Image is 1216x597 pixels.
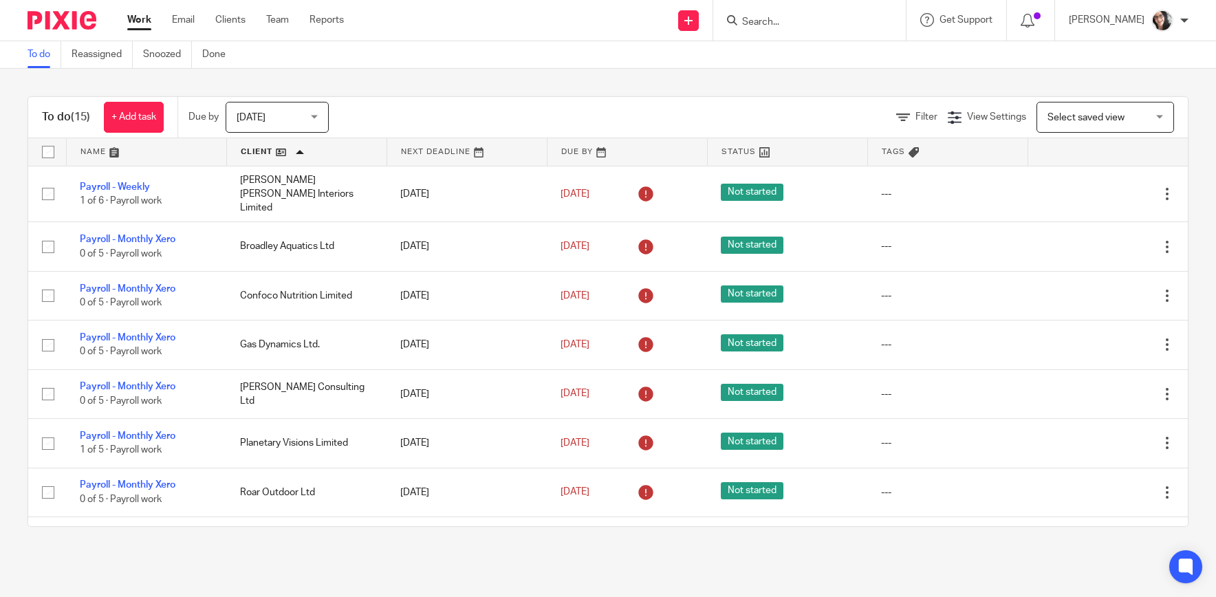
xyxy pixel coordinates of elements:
span: [DATE] [561,241,589,251]
div: --- [881,338,1014,351]
td: Gas Dynamics Ltd. [226,321,387,369]
span: 0 of 5 · Payroll work [80,298,162,307]
img: me%20(1).jpg [1151,10,1173,32]
a: Reassigned [72,41,133,68]
span: Select saved view [1047,113,1125,122]
span: Get Support [940,15,992,25]
span: Not started [721,237,783,254]
span: Not started [721,433,783,450]
span: Tags [882,148,905,155]
span: [DATE] [561,291,589,301]
a: Payroll - Monthly Xero [80,431,175,441]
td: [DATE] [387,517,547,565]
span: 0 of 5 · Payroll work [80,347,162,357]
td: [DATE] [387,419,547,468]
span: 0 of 5 · Payroll work [80,249,162,259]
span: Not started [721,384,783,401]
h1: To do [42,110,90,124]
span: Not started [721,482,783,499]
span: 0 of 5 · Payroll work [80,396,162,406]
div: --- [881,486,1014,499]
a: Reports [310,13,344,27]
td: [DATE] [387,271,547,320]
a: To do [28,41,61,68]
span: [DATE] [561,438,589,448]
a: Done [202,41,236,68]
a: Payroll - Monthly Xero [80,382,175,391]
div: --- [881,387,1014,401]
td: [PERSON_NAME] Consulting Ltd [226,369,387,418]
p: [PERSON_NAME] [1069,13,1144,27]
a: + Add task [104,102,164,133]
td: Planetary Visions Limited [226,419,387,468]
span: [DATE] [561,488,589,497]
td: [DATE] [387,468,547,517]
span: Not started [721,184,783,201]
a: Payroll - Monthly Xero [80,480,175,490]
a: Payroll - Monthly Xero [80,284,175,294]
td: [DATE] [387,222,547,271]
a: Snoozed [143,41,192,68]
img: Pixie [28,11,96,30]
td: Broadley Aquatics Ltd [226,222,387,271]
span: View Settings [967,112,1026,122]
a: Work [127,13,151,27]
span: Filter [915,112,937,122]
td: Confoco Nutrition Limited [226,271,387,320]
span: [DATE] [561,389,589,399]
span: Not started [721,285,783,303]
td: [DATE] [387,321,547,369]
td: [DATE] [387,369,547,418]
td: [PERSON_NAME] [PERSON_NAME] Interiors Limited [226,166,387,222]
span: [DATE] [561,340,589,349]
p: Due by [188,110,219,124]
span: 0 of 5 · Payroll work [80,495,162,504]
span: 1 of 6 · Payroll work [80,196,162,206]
div: --- [881,239,1014,253]
td: Roar Outdoor Ltd [226,468,387,517]
span: Not started [721,334,783,351]
span: [DATE] [237,113,265,122]
div: --- [881,289,1014,303]
a: Team [266,13,289,27]
a: Payroll - Monthly Xero [80,235,175,244]
a: Payroll - Monthly Xero [80,333,175,343]
a: Clients [215,13,246,27]
td: Samp Technology Limited [226,517,387,565]
td: [DATE] [387,166,547,222]
div: --- [881,436,1014,450]
a: Email [172,13,195,27]
span: [DATE] [561,189,589,199]
span: 1 of 5 · Payroll work [80,445,162,455]
span: (15) [71,111,90,122]
input: Search [741,17,865,29]
div: --- [881,187,1014,201]
a: Payroll - Weekly [80,182,150,192]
